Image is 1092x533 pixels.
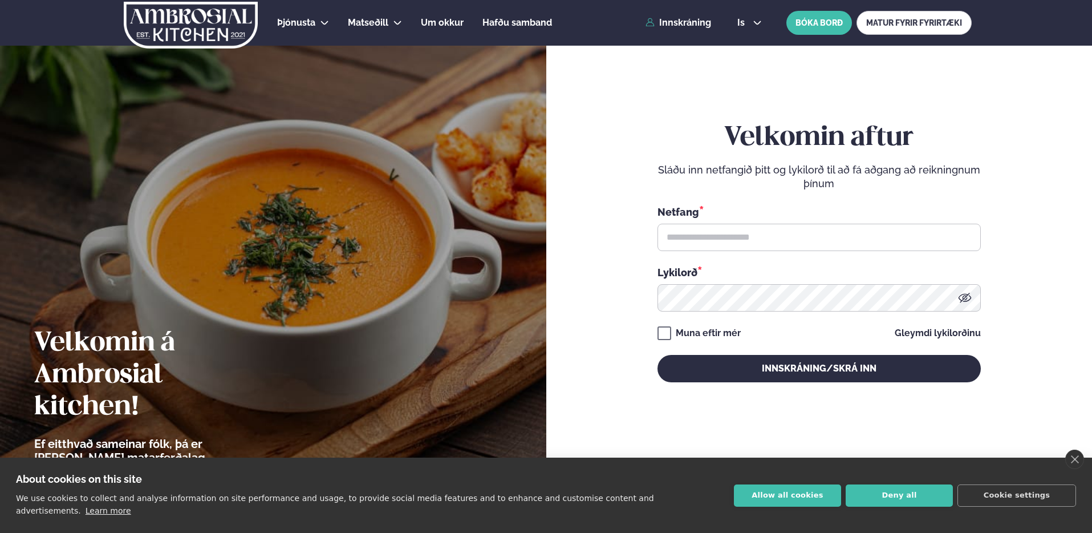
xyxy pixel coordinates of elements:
button: Innskráning/Skrá inn [657,355,981,382]
p: Sláðu inn netfangið þitt og lykilorð til að fá aðgang að reikningnum þínum [657,163,981,191]
button: Deny all [846,484,953,507]
h2: Velkomin aftur [657,122,981,154]
h2: Velkomin á Ambrosial kitchen! [34,328,271,423]
a: Matseðill [348,16,388,30]
strong: About cookies on this site [16,473,142,485]
p: We use cookies to collect and analyse information on site performance and usage, to provide socia... [16,494,654,515]
a: Gleymdi lykilorðinu [895,329,981,338]
a: Um okkur [421,16,464,30]
button: BÓKA BORÐ [786,11,852,35]
button: Allow all cookies [734,484,841,507]
a: close [1065,450,1084,469]
a: Learn more [86,506,131,515]
span: Hafðu samband [482,17,552,28]
a: Hafðu samband [482,16,552,30]
span: Um okkur [421,17,464,28]
div: Netfang [657,204,981,219]
button: is [728,18,771,27]
span: is [737,18,748,27]
a: MATUR FYRIR FYRIRTÆKI [856,11,972,35]
button: Cookie settings [957,484,1076,507]
img: logo [123,2,259,49]
span: Þjónusta [277,17,315,28]
div: Lykilorð [657,265,981,280]
a: Þjónusta [277,16,315,30]
span: Matseðill [348,17,388,28]
a: Innskráning [646,18,711,28]
p: Ef eitthvað sameinar fólk, þá er [PERSON_NAME] matarferðalag. [34,437,271,465]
